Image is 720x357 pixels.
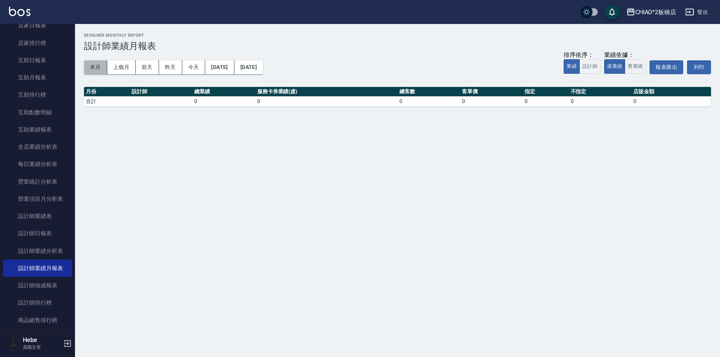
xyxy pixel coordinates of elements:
h3: 設計師業績月報表 [84,41,711,51]
a: 營業項目月分析表 [3,190,72,208]
a: 設計師業績月報表 [3,260,72,277]
a: 設計師排行榜 [3,294,72,311]
button: 實業績 [625,59,646,74]
td: 0 [397,96,460,106]
button: 報表匯出 [649,60,683,74]
h5: Hebe [23,336,61,344]
div: 業績依據： [604,51,646,59]
a: 商品銷售排行榜 [3,312,72,329]
button: 本月 [84,60,107,74]
td: 0 [523,96,568,106]
button: [DATE] [234,60,263,74]
th: 總業績 [192,87,255,97]
button: 列印 [687,60,711,74]
a: 互助點數明細 [3,104,72,121]
th: 店販金額 [631,87,711,97]
img: Person [6,336,21,351]
a: 商品消耗明細 [3,329,72,346]
td: 合計 [84,96,130,106]
button: 前天 [136,60,159,74]
a: 設計師日報表 [3,225,72,242]
button: 今天 [182,60,205,74]
th: 設計師 [130,87,192,97]
th: 月份 [84,87,130,97]
button: [DATE] [205,60,234,74]
a: 設計師業績分析表 [3,242,72,260]
button: 昨天 [159,60,182,74]
button: 業績 [564,59,580,74]
button: 登出 [682,5,711,19]
a: 店家排行榜 [3,34,72,52]
td: 0 [255,96,397,106]
td: 0 [460,96,523,106]
th: 服務卡券業績(虛) [255,87,397,97]
button: save [604,4,619,19]
a: 每日業績分析表 [3,155,72,173]
h2: Designer Monthly Report [84,33,711,38]
a: 互助業績報表 [3,121,72,138]
p: 高階主管 [23,344,61,351]
img: Logo [9,7,30,16]
button: CHIAO^2板橋店 [623,4,679,20]
td: 0 [631,96,711,106]
a: 全店業績分析表 [3,138,72,155]
a: 設計師業績表 [3,208,72,225]
td: 0 [192,96,255,106]
div: 排序依序： [564,51,600,59]
div: CHIAO^2板橋店 [635,7,676,17]
td: 0 [569,96,631,106]
button: 虛業績 [604,59,625,74]
a: 互助排行榜 [3,86,72,103]
th: 總客數 [397,87,460,97]
th: 不指定 [569,87,631,97]
table: a dense table [84,87,711,106]
a: 營業統計分析表 [3,173,72,190]
button: 上個月 [107,60,136,74]
a: 設計師抽成報表 [3,277,72,294]
th: 客單價 [460,87,523,97]
a: 互助月報表 [3,69,72,86]
th: 指定 [523,87,568,97]
a: 店家日報表 [3,17,72,34]
a: 互助日報表 [3,52,72,69]
button: 設計師 [579,59,600,74]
